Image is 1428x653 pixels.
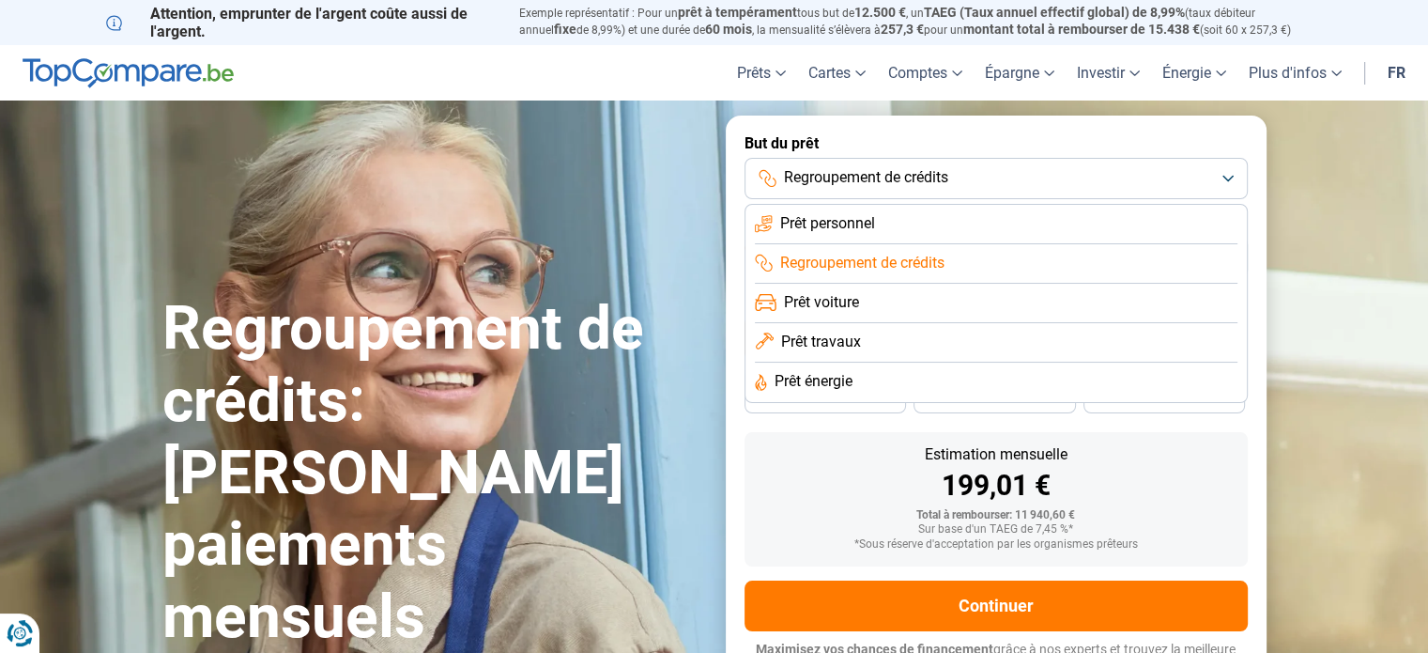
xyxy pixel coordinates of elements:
[745,158,1248,199] button: Regroupement de crédits
[784,292,859,313] span: Prêt voiture
[780,213,875,234] span: Prêt personnel
[106,5,497,40] p: Attention, emprunter de l'argent coûte aussi de l'argent.
[745,134,1248,152] label: But du prêt
[23,58,234,88] img: TopCompare
[924,5,1185,20] span: TAEG (Taux annuel effectif global) de 8,99%
[726,45,797,101] a: Prêts
[974,45,1066,101] a: Épargne
[1376,45,1417,101] a: fr
[877,45,974,101] a: Comptes
[854,5,906,20] span: 12.500 €
[805,394,846,405] span: 36 mois
[760,523,1233,536] div: Sur base d'un TAEG de 7,45 %*
[1151,45,1237,101] a: Énergie
[760,472,1233,500] div: 199,01 €
[775,371,852,392] span: Prêt énergie
[881,22,924,37] span: 257,3 €
[784,167,948,188] span: Regroupement de crédits
[1237,45,1353,101] a: Plus d'infos
[678,5,797,20] span: prêt à tempérament
[554,22,576,37] span: fixe
[780,253,944,273] span: Regroupement de crédits
[760,509,1233,522] div: Total à rembourser: 11 940,60 €
[974,394,1015,405] span: 30 mois
[1144,394,1185,405] span: 24 mois
[781,332,861,352] span: Prêt travaux
[760,447,1233,462] div: Estimation mensuelle
[760,538,1233,552] div: *Sous réserve d'acceptation par les organismes prêteurs
[705,22,752,37] span: 60 mois
[797,45,877,101] a: Cartes
[519,5,1323,39] p: Exemple représentatif : Pour un tous but de , un (taux débiteur annuel de 8,99%) et une durée de ...
[745,581,1248,631] button: Continuer
[1066,45,1151,101] a: Investir
[963,22,1200,37] span: montant total à rembourser de 15.438 €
